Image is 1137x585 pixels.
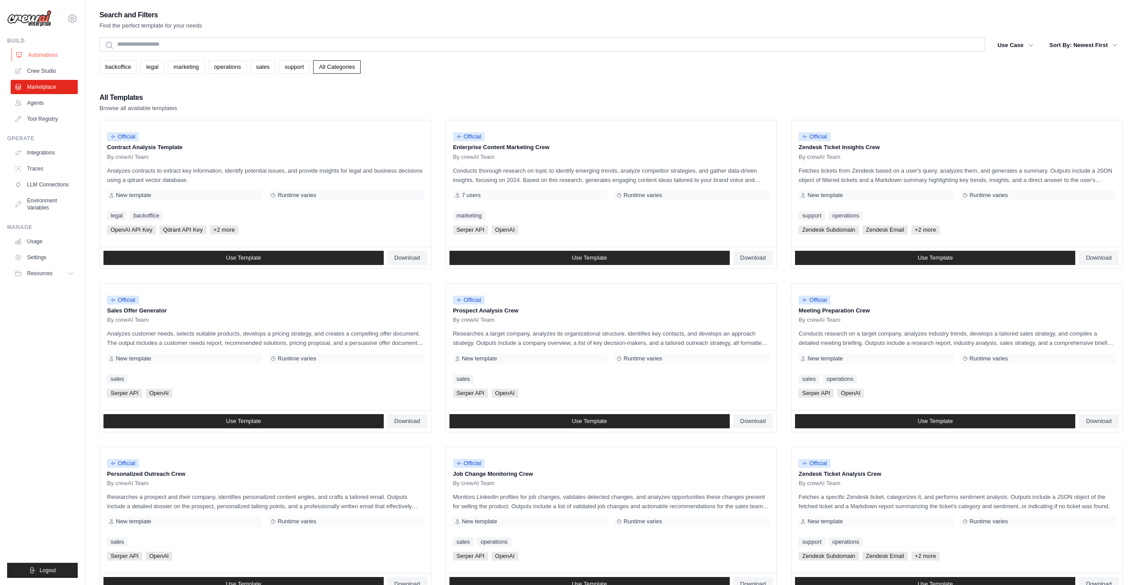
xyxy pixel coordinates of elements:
[572,418,607,425] span: Use Template
[733,251,773,265] a: Download
[829,211,863,220] a: operations
[313,60,361,74] a: All Categories
[130,211,163,220] a: backoffice
[733,414,773,428] a: Download
[99,21,202,30] p: Find the perfect template for your needs
[807,518,843,525] span: New template
[453,375,473,383] a: sales
[453,166,770,185] p: Conducts thorough research on topic to identify emerging trends, analyze competitor strategies, a...
[624,355,662,362] span: Runtime varies
[7,563,78,578] button: Logout
[807,355,843,362] span: New template
[1093,542,1137,585] iframe: Chat Widget
[140,60,164,74] a: legal
[799,296,831,304] span: Official
[387,251,427,265] a: Download
[992,37,1039,53] button: Use Case
[740,254,766,261] span: Download
[970,518,1008,525] span: Runtime varies
[453,492,770,511] p: Monitors LinkedIn profiles for job changes, validates detected changes, and analyzes opportunitie...
[7,37,78,44] div: Build
[1086,254,1112,261] span: Download
[279,60,310,74] a: support
[795,251,1075,265] a: Use Template
[7,10,52,27] img: Logo
[462,518,497,525] span: New template
[107,132,139,141] span: Official
[226,254,261,261] span: Use Template
[1079,414,1119,428] a: Download
[477,538,511,546] a: operations
[1044,37,1123,53] button: Sort By: Newest First
[116,518,151,525] span: New template
[107,552,142,561] span: Serper API
[11,64,78,78] a: Crew Studio
[11,112,78,126] a: Tool Registry
[387,414,427,428] a: Download
[799,538,825,546] a: support
[453,225,488,234] span: Serper API
[453,552,488,561] span: Serper API
[799,480,840,487] span: By crewAI Team
[799,552,859,561] span: Zendesk Subdomain
[159,225,207,234] span: Qdrant API Key
[99,60,137,74] a: backoffice
[7,135,78,142] div: Operate
[107,480,149,487] span: By crewAI Team
[107,225,156,234] span: OpenAI API Key
[278,518,316,525] span: Runtime varies
[11,146,78,160] a: Integrations
[449,414,730,428] a: Use Template
[453,459,485,468] span: Official
[107,459,139,468] span: Official
[210,225,239,234] span: +2 more
[799,132,831,141] span: Official
[99,9,202,21] h2: Search and Filters
[799,459,831,468] span: Official
[624,192,662,199] span: Runtime varies
[799,306,1115,315] p: Meeting Preparation Crew
[453,132,485,141] span: Official
[107,143,424,152] p: Contract Analysis Template
[12,48,79,62] a: Automations
[107,296,139,304] span: Official
[107,211,126,220] a: legal
[799,470,1115,478] p: Zendesk Ticket Analysis Crew
[453,470,770,478] p: Job Change Monitoring Crew
[208,60,247,74] a: operations
[799,211,825,220] a: support
[453,154,495,161] span: By crewAI Team
[572,254,607,261] span: Use Template
[116,355,151,362] span: New template
[107,166,424,185] p: Analyzes contracts to extract key information, identify potential issues, and provide insights fo...
[107,154,149,161] span: By crewAI Team
[795,414,1075,428] a: Use Template
[492,389,518,398] span: OpenAI
[453,316,495,324] span: By crewAI Team
[103,414,384,428] a: Use Template
[107,538,127,546] a: sales
[11,250,78,265] a: Settings
[11,162,78,176] a: Traces
[103,251,384,265] a: Use Template
[453,389,488,398] span: Serper API
[453,296,485,304] span: Official
[911,552,940,561] span: +2 more
[107,316,149,324] span: By crewAI Team
[453,211,485,220] a: marketing
[462,192,481,199] span: 7 users
[799,225,859,234] span: Zendesk Subdomain
[11,178,78,192] a: LLM Connections
[107,375,127,383] a: sales
[449,251,730,265] a: Use Template
[462,355,497,362] span: New template
[278,355,316,362] span: Runtime varies
[11,194,78,215] a: Environment Variables
[624,518,662,525] span: Runtime varies
[837,389,864,398] span: OpenAI
[27,270,52,277] span: Resources
[453,538,473,546] a: sales
[394,418,420,425] span: Download
[911,225,940,234] span: +2 more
